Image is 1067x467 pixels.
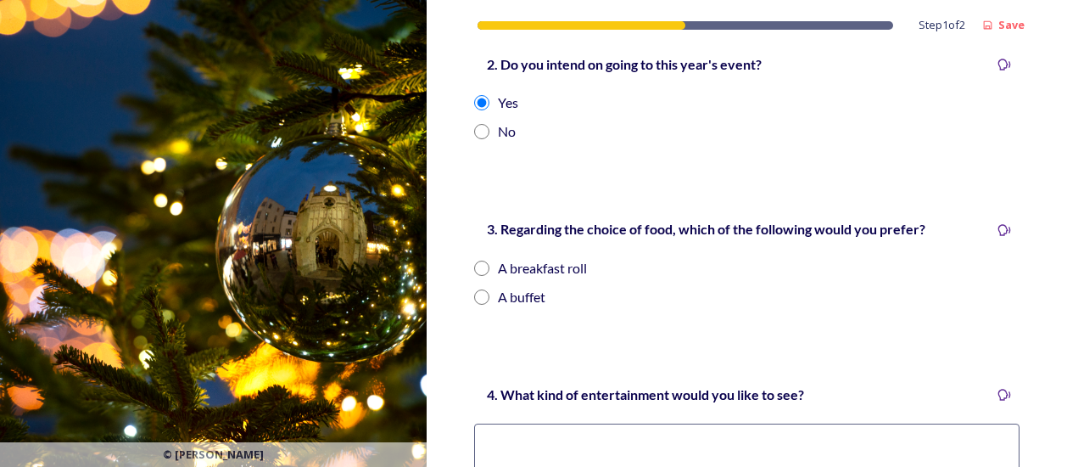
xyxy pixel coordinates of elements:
[998,17,1025,32] strong: Save
[487,56,762,72] strong: 2. Do you intend on going to this year's event?
[498,258,587,279] div: A breakfast roll
[498,93,518,113] div: Yes
[163,447,264,463] span: © [PERSON_NAME]
[498,287,545,307] div: A buffet
[498,121,516,142] div: No
[487,221,925,237] strong: 3. Regarding the choice of food, which of the following would you prefer?
[487,386,804,402] strong: 4. What kind of entertainment would you like to see?
[919,17,965,33] span: Step 1 of 2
